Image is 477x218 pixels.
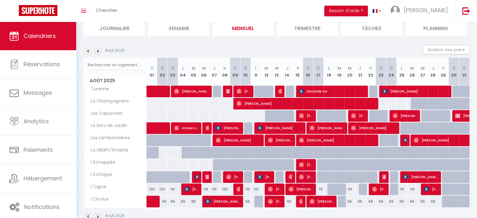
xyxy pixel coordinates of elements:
[24,174,62,182] span: Hébergement
[296,65,299,71] abbr: V
[432,65,434,71] abbr: J
[268,183,282,195] span: [PERSON_NAME]
[463,65,466,71] abbr: D
[24,32,56,40] span: Calendriers
[299,171,313,183] span: [PERSON_NAME]
[174,122,198,134] span: Ancien voyageur [PERSON_NAME]
[299,195,302,207] span: [PERSON_NAME]
[236,183,240,195] span: [PERSON_NAME]
[255,65,257,71] abbr: L
[401,65,403,71] abbr: L
[209,183,220,195] div: 110
[299,134,375,146] span: [PERSON_NAME]
[244,65,247,71] abbr: D
[240,183,251,195] div: 110
[313,183,324,195] div: 76
[220,183,230,195] div: 120
[151,65,153,71] abbr: V
[213,65,215,71] abbr: J
[161,65,164,71] abbr: S
[24,203,60,211] span: Notifications
[85,147,130,154] span: La VillaPo'Strophe
[178,196,188,207] div: 55
[424,183,438,195] span: [PERSON_NAME]
[417,58,428,86] th: 27
[428,196,438,207] div: 55
[369,65,372,71] abbr: V
[355,58,365,86] th: 21
[351,122,396,134] span: [PERSON_NAME]
[167,183,178,195] div: 110
[403,171,437,183] span: [PERSON_NAME]
[278,85,282,97] span: [PERSON_NAME]
[96,7,117,13] span: Chercher
[257,122,302,134] span: [PERSON_NAME]
[85,98,130,105] span: La Champagnère
[382,171,386,183] span: Maxence Trentesaulx
[299,110,313,122] span: [PHONE_NUMBER] [PERSON_NAME]
[230,58,240,86] th: 09
[216,122,240,134] span: [PERSON_NAME]
[199,58,209,86] th: 06
[85,171,114,178] span: L'Echoppe
[171,65,174,71] abbr: D
[84,76,146,85] span: Août 2025
[376,58,386,86] th: 23
[328,65,330,71] abbr: L
[261,58,272,86] th: 12
[251,183,261,195] div: 110
[324,6,368,16] button: Besoin d'aide ?
[289,171,292,183] span: [PERSON_NAME]
[105,48,125,54] p: Août 2025
[264,65,268,71] abbr: M
[410,65,414,71] abbr: M
[234,65,236,71] abbr: S
[359,65,361,71] abbr: J
[148,20,209,35] li: Semaine
[428,58,438,86] th: 28
[202,65,206,71] abbr: M
[226,85,230,97] span: [PERSON_NAME]
[282,58,292,86] th: 14
[396,183,407,195] div: 110
[303,58,313,86] th: 16
[174,85,209,97] span: [PERSON_NAME]
[84,20,145,35] li: Journalier
[167,196,178,207] div: 55
[286,65,289,71] abbr: J
[85,110,124,117] span: Les Capucines
[396,58,407,86] th: 25
[178,58,188,86] th: 04
[85,122,129,129] span: Le Retz de Jardin
[157,58,167,86] th: 02
[226,171,240,183] span: [PERSON_NAME]
[147,58,157,86] th: 01
[85,183,109,190] span: L'Ogive
[355,196,365,207] div: 55
[236,98,374,109] span: [PERSON_NAME]
[24,146,53,154] span: Paiements
[5,3,24,21] button: Ouvrir le widget de chat LiveChat
[292,58,303,86] th: 15
[448,58,459,86] th: 30
[209,58,220,86] th: 07
[324,58,334,86] th: 18
[417,196,428,207] div: 55
[405,20,466,35] li: Planning
[310,195,334,207] span: [PERSON_NAME]
[87,59,143,71] input: Rechercher un logement...
[205,195,240,207] span: [PERSON_NAME]
[240,58,251,86] th: 10
[438,58,448,86] th: 29
[147,183,157,195] div: 120
[216,134,261,146] span: [PERSON_NAME]
[407,196,417,207] div: 55
[184,183,198,195] span: [PERSON_NAME]
[423,45,469,54] button: Gestion des prix
[85,159,117,166] span: L'Echappée
[386,58,396,86] th: 24
[452,65,455,71] abbr: S
[341,20,402,35] li: Tâches
[192,65,195,71] abbr: M
[351,110,365,122] span: [PERSON_NAME]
